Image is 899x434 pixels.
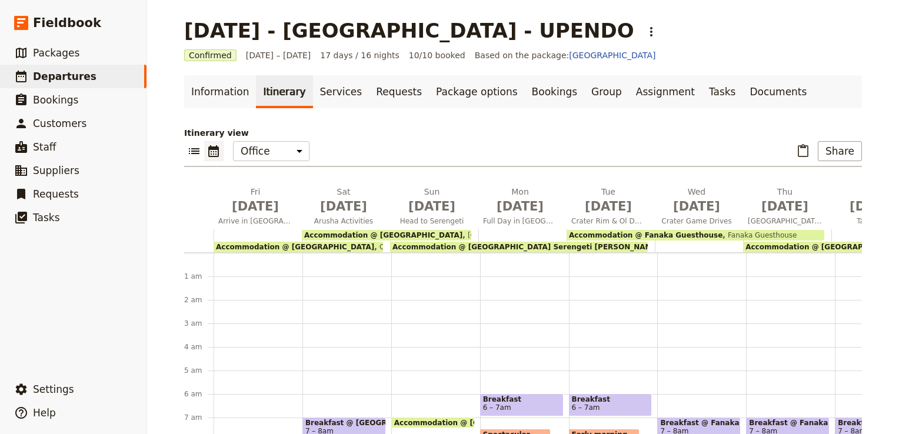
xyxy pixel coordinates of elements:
div: 1 am [184,272,214,281]
span: 17 days / 16 nights [320,49,399,61]
div: Breakfast6 – 7am [569,393,652,416]
button: Calendar view [204,141,224,161]
h2: Mon [483,186,557,215]
span: [GEOGRAPHIC_DATA] [743,216,827,226]
span: [DATE] [571,198,645,215]
div: Accommodation @ [GEOGRAPHIC_DATA]Outpost Lodge [214,242,383,252]
h2: Thu [748,186,822,215]
span: Fieldbook [33,14,101,32]
a: Bookings [525,75,584,108]
span: [DATE] [748,198,822,215]
span: [DATE] [660,198,734,215]
span: Breakfast [572,395,650,403]
span: Suppliers [33,165,79,176]
span: Crater Game Drives [655,216,738,226]
button: Sun [DATE]Head to Serengeti [390,186,478,229]
button: List view [184,141,204,161]
div: 2 am [184,295,214,305]
h2: Wed [660,186,734,215]
div: 6 am [184,389,214,399]
span: Arrive in [GEOGRAPHIC_DATA] [214,216,297,226]
a: Package options [429,75,524,108]
a: Information [184,75,256,108]
h2: Sat [307,186,381,215]
a: Documents [742,75,814,108]
span: Help [33,407,56,419]
button: Tue [DATE]Crater Rim & Ol Duvai [567,186,655,229]
button: Mon [DATE]Full Day in [GEOGRAPHIC_DATA] [478,186,567,229]
span: [DATE] – [DATE] [246,49,311,61]
span: [DATE] [483,198,557,215]
button: Wed [DATE]Crater Game Drives [655,186,743,229]
span: Packages [33,47,79,59]
span: Arusha Activities [302,216,385,226]
span: Breakfast [483,395,561,403]
h2: Fri [218,186,292,215]
a: Itinerary [256,75,312,108]
span: Fanaka Guesthouse [722,231,797,239]
span: Departures [33,71,96,82]
span: Tasks [33,212,60,223]
button: Sat [DATE]Arusha Activities [302,186,390,229]
span: Full Day in [GEOGRAPHIC_DATA] [478,216,562,226]
span: Customers [33,118,86,129]
p: Itinerary view [184,127,862,139]
span: Breakfast @ Fanaka Guesthouse [749,419,827,427]
a: Services [313,75,369,108]
a: [GEOGRAPHIC_DATA] [569,51,655,60]
span: Accommodation @ [GEOGRAPHIC_DATA] Serengeti [PERSON_NAME] Camp-Upgrade option from dome tents [392,243,819,251]
button: Fri [DATE]Arrive in [GEOGRAPHIC_DATA] [214,186,302,229]
span: Staff [33,141,56,153]
a: Tasks [702,75,743,108]
a: Assignment [629,75,702,108]
a: Group [584,75,629,108]
span: [DATE] [307,198,381,215]
div: Accommodation @ [GEOGRAPHIC_DATA][GEOGRAPHIC_DATA] [302,230,471,241]
div: 4 am [184,342,214,352]
div: 5 am [184,366,214,375]
span: Bookings [33,94,78,106]
span: Breakfast @ [GEOGRAPHIC_DATA] [305,419,383,427]
button: Thu [DATE][GEOGRAPHIC_DATA] [743,186,831,229]
span: Requests [33,188,79,200]
div: 3 am [184,319,214,328]
button: Share [818,141,862,161]
span: Confirmed [184,49,237,61]
span: [DATE] [395,198,469,215]
button: Actions [641,22,661,42]
span: [DATE] [218,198,292,215]
span: 6 – 7am [483,403,511,412]
div: Accommodation @ [GEOGRAPHIC_DATA] [391,417,475,428]
span: Breakfast @ Fanaka Guesthouse [660,419,738,427]
span: Crater Rim & Ol Duvai [567,216,650,226]
h1: [DATE] - [GEOGRAPHIC_DATA] - UPENDO [184,19,634,42]
h2: Sun [395,186,469,215]
h2: Tue [571,186,645,215]
span: Accommodation @ [GEOGRAPHIC_DATA] [394,419,558,426]
button: Paste itinerary item [793,141,813,161]
span: Accommodation @ Fanaka Guesthouse [569,231,722,239]
a: Requests [369,75,429,108]
span: 6 – 7am [572,403,600,412]
span: 10/10 booked [409,49,465,61]
div: Breakfast6 – 7am [480,393,564,416]
div: Accommodation @ Fanaka GuesthouseFanaka Guesthouse [567,230,824,241]
span: Head to Serengeti [390,216,474,226]
div: Accommodation @ [GEOGRAPHIC_DATA] Serengeti [PERSON_NAME] Camp-Upgrade option from dome tents [390,242,648,252]
span: Accommodation @ [GEOGRAPHIC_DATA] [304,231,462,239]
div: 7 am [184,413,214,422]
span: Based on the package: [475,49,656,61]
span: Settings [33,383,74,395]
span: Accommodation @ [GEOGRAPHIC_DATA] [216,243,374,251]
